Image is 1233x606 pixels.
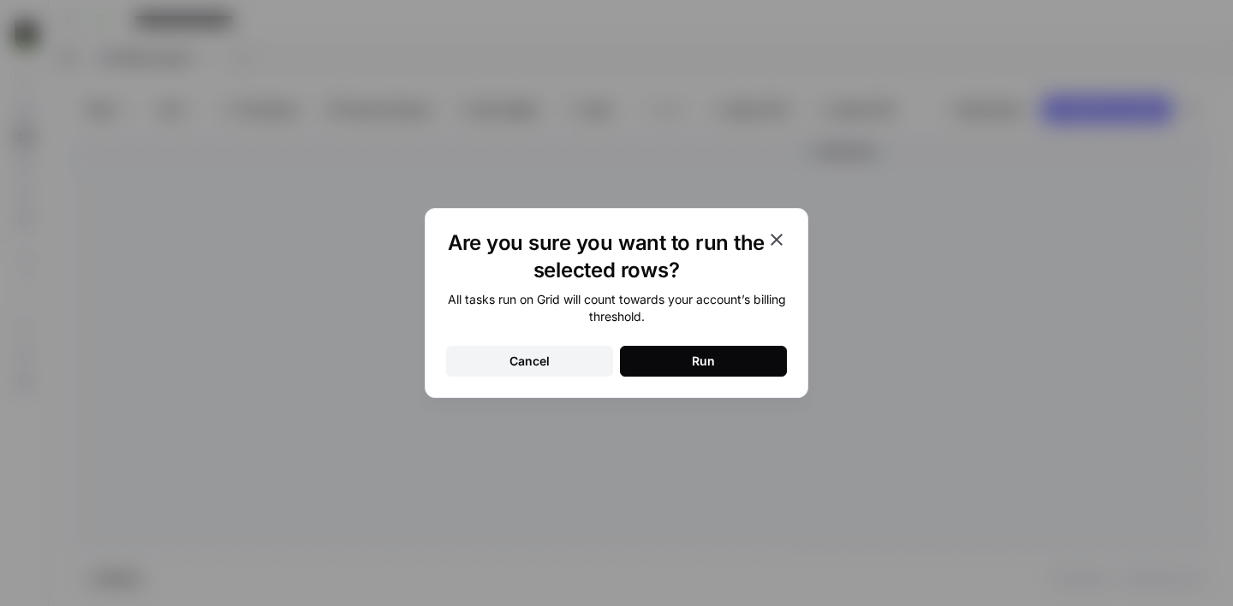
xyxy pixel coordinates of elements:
div: Cancel [509,353,550,370]
button: Cancel [446,346,613,377]
div: All tasks run on Grid will count towards your account’s billing threshold. [446,291,787,325]
div: Run [692,353,715,370]
button: Run [620,346,787,377]
h1: Are you sure you want to run the selected rows? [446,229,766,284]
